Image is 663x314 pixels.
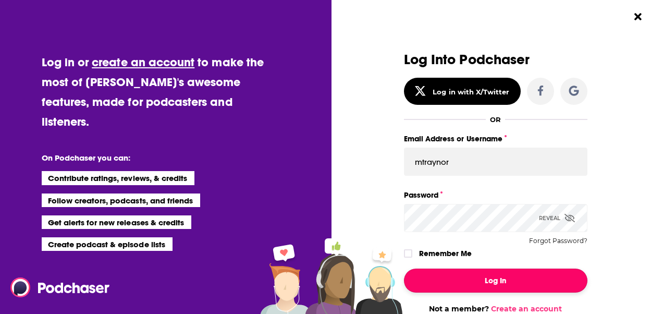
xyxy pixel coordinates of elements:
button: Log in with X/Twitter [404,78,521,105]
a: Create an account [491,304,562,313]
label: Remember Me [419,247,472,260]
button: Close Button [628,7,648,27]
label: Email Address or Username [404,132,587,146]
div: Log in with X/Twitter [433,88,509,96]
li: Get alerts for new releases & credits [42,215,191,229]
a: create an account [92,55,194,69]
li: Contribute ratings, reviews, & credits [42,171,195,185]
li: Follow creators, podcasts, and friends [42,194,201,207]
li: On Podchaser you can: [42,153,250,163]
input: Email Address or Username [404,148,587,176]
button: Forgot Password? [529,237,587,245]
h3: Log Into Podchaser [404,52,587,67]
button: Log In [404,269,587,293]
div: Not a member? [404,304,587,313]
li: Create podcast & episode lists [42,237,173,251]
div: OR [490,115,501,124]
a: Podchaser - Follow, Share and Rate Podcasts [10,277,102,297]
img: Podchaser - Follow, Share and Rate Podcasts [10,277,110,297]
div: Reveal [539,204,575,232]
label: Password [404,188,587,202]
